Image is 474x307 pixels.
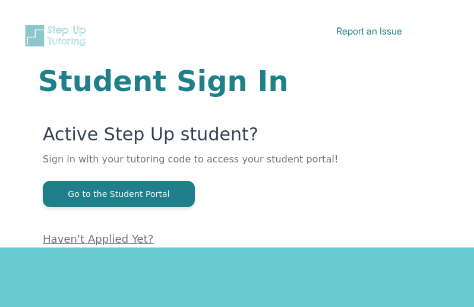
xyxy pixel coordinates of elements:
[38,67,436,95] h1: Student Sign In
[24,24,90,48] img: Step Up Tutoring horizontal logo
[43,152,436,181] p: Sign in with your tutoring code to access your student portal!
[336,25,402,37] a: Report an Issue
[43,188,195,199] a: Go to the Student Portal
[43,233,154,245] a: Haven't Applied Yet?
[43,181,195,207] button: Go to the Student Portal
[43,124,436,152] p: Active Step Up student?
